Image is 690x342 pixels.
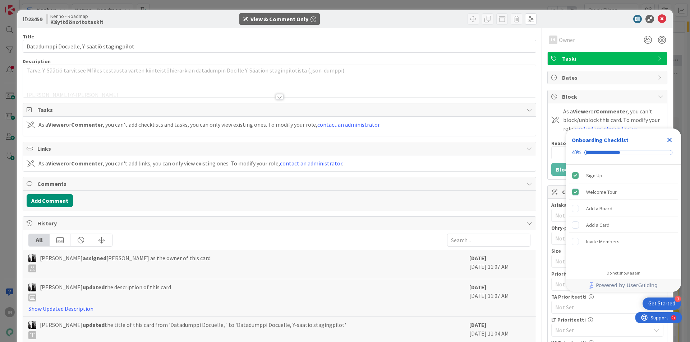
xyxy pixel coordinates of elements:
span: Not Set [555,302,647,312]
span: Not Set [555,211,651,220]
span: Not Set [555,233,647,243]
span: Not Set [555,256,647,266]
div: As a or , you can't add links, you can only view existing ones. To modify your role, . [38,159,343,168]
div: 40% [572,149,581,156]
div: As a or , you can't add checklists and tasks, you can only view existing ones. To modify your rol... [38,120,381,129]
span: Tasks [37,106,523,114]
b: Viewer [48,121,66,128]
a: contact an administrator [575,125,637,132]
div: All [29,234,50,246]
p: Tarve: Y-Säätiö tarvitsee Mfiles testausta varten kiinteistöhierarkian datadumpin Docille Y-Sääti... [27,66,532,75]
div: Close Checklist [664,134,675,146]
span: [PERSON_NAME] the description of this card [40,283,171,301]
span: Taski [562,54,654,63]
img: KV [28,321,36,329]
span: Block [562,92,654,101]
div: TA Prioriteetti [551,294,663,299]
div: Welcome Tour [586,188,617,196]
b: [DATE] [469,284,486,291]
b: [DATE] [469,254,486,262]
b: Commenter [71,121,103,128]
div: 9+ [36,3,40,9]
span: Links [37,144,523,153]
a: contact an administrator [317,121,379,128]
div: Size [551,248,663,253]
span: Comments [37,179,523,188]
span: Support [15,1,33,10]
span: Dates [562,73,654,82]
div: Ohry-prio [551,225,663,230]
button: Block [551,163,576,176]
div: Sign Up is complete. [569,168,678,183]
div: Checklist items [566,165,681,266]
div: Invite Members [586,237,620,246]
div: Sign Up [586,171,602,180]
button: Add Comment [27,194,73,207]
span: ID [23,15,42,23]
img: KV [28,254,36,262]
span: Kenno - Roadmap [50,13,103,19]
div: [DATE] 11:07 AM [469,283,530,313]
div: Open Get Started checklist, remaining modules: 3 [643,298,681,310]
a: Powered by UserGuiding [570,279,677,292]
b: Commenter [596,108,627,115]
div: As a or , you can't block/unblock this card. To modify your role, . [563,107,663,133]
b: 23459 [28,15,42,23]
label: Title [23,33,34,40]
div: View & Comment Only [250,15,308,23]
div: Add a Board [586,204,612,213]
div: Get Started [648,300,675,307]
a: contact an administrator [280,160,342,167]
div: Checklist Container [566,128,681,292]
b: Viewer [48,160,66,167]
div: Add a Card [586,221,609,229]
b: Käyttöönottotaskit [50,19,103,25]
input: type card name here... [23,40,536,53]
b: [DATE] [469,321,486,328]
div: [DATE] 11:04 AM [469,320,530,342]
b: Commenter [71,160,103,167]
span: History [37,219,523,228]
div: Add a Board is incomplete. [569,201,678,216]
span: Not Set [555,325,647,335]
div: Footer [566,279,681,292]
span: Not Set [555,279,647,289]
div: Onboarding Checklist [572,136,629,144]
div: IN [549,36,557,44]
div: Invite Members is incomplete. [569,234,678,249]
div: [DATE] 11:07 AM [469,254,530,275]
b: updated [83,321,105,328]
div: Priority [551,271,663,276]
b: updated [83,284,105,291]
b: Viewer [573,108,590,115]
span: Custom Fields [562,188,654,196]
a: Show Updated Description [28,305,93,312]
div: Add a Card is incomplete. [569,217,678,233]
div: LT Prioriteetti [551,317,663,322]
img: KV [28,284,36,291]
div: 3 [675,296,681,302]
label: Reason [551,140,569,146]
span: [PERSON_NAME] [PERSON_NAME] as the owner of this card [40,254,211,272]
div: Welcome Tour is complete. [569,184,678,200]
span: Owner [559,36,575,44]
span: [PERSON_NAME] the title of this card from 'Datadumppi Docuelle, ' to 'Datadumppi Docuelle, Y-säät... [40,320,346,339]
div: Do not show again [607,270,640,276]
div: Asiakas [551,202,663,207]
b: assigned [83,254,106,262]
span: Powered by UserGuiding [596,281,658,290]
span: Description [23,58,51,65]
input: Search... [447,234,530,247]
div: Checklist progress: 40% [572,149,675,156]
